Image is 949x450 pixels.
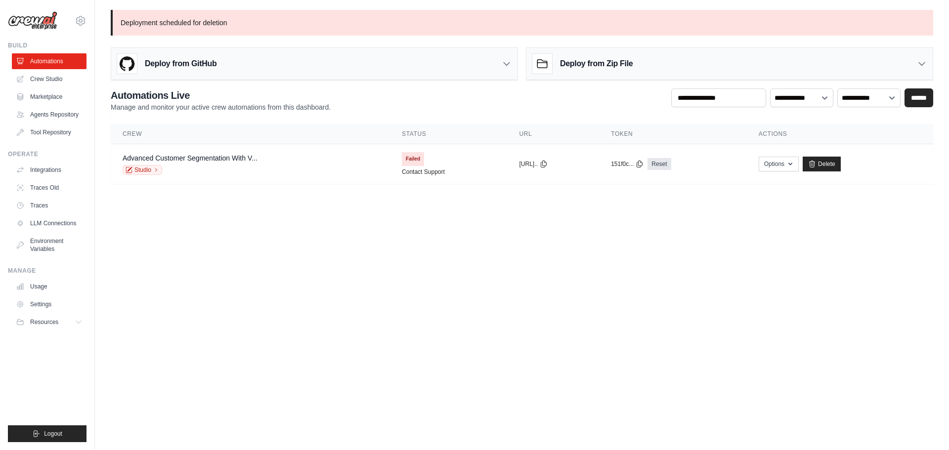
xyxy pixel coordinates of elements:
[145,58,216,70] h3: Deploy from GitHub
[111,88,331,102] h2: Automations Live
[8,11,57,30] img: Logo
[12,233,86,257] a: Environment Variables
[402,168,445,176] a: Contact Support
[111,124,390,144] th: Crew
[8,425,86,442] button: Logout
[44,430,62,438] span: Logout
[12,89,86,105] a: Marketplace
[390,124,507,144] th: Status
[12,215,86,231] a: LLM Connections
[759,157,799,171] button: Options
[12,198,86,213] a: Traces
[803,157,841,171] a: Delete
[560,58,633,70] h3: Deploy from Zip File
[30,318,58,326] span: Resources
[117,54,137,74] img: GitHub Logo
[12,279,86,294] a: Usage
[402,152,424,166] span: Failed
[12,296,86,312] a: Settings
[12,162,86,178] a: Integrations
[599,124,747,144] th: Token
[12,107,86,123] a: Agents Repository
[8,41,86,49] div: Build
[611,160,644,168] button: 151f0c...
[111,102,331,112] p: Manage and monitor your active crew automations from this dashboard.
[647,158,671,170] a: Reset
[12,53,86,69] a: Automations
[508,124,600,144] th: URL
[12,71,86,87] a: Crew Studio
[123,165,162,175] a: Studio
[12,124,86,140] a: Tool Repository
[12,180,86,196] a: Traces Old
[900,403,949,450] iframe: Chat Widget
[8,267,86,275] div: Manage
[12,314,86,330] button: Resources
[747,124,933,144] th: Actions
[8,150,86,158] div: Operate
[123,154,258,162] a: Advanced Customer Segmentation With V...
[111,10,933,36] p: Deployment scheduled for deletion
